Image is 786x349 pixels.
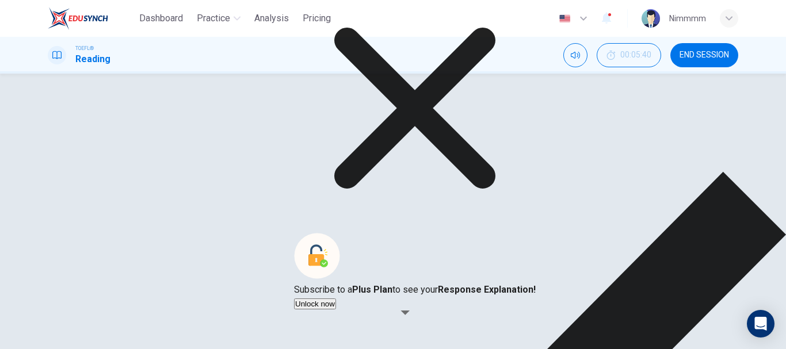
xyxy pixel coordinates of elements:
[563,43,587,67] div: Mute
[747,310,774,338] div: Open Intercom Messenger
[75,44,94,52] span: TOEFL®
[438,284,536,295] strong: Response Explanation!
[680,51,729,60] span: END SESSION
[48,7,108,30] img: EduSynch logo
[75,52,110,66] h1: Reading
[294,283,536,297] p: Subscribe to a to see your
[558,14,572,23] img: en
[139,11,183,25] span: Dashboard
[197,11,230,25] span: Practice
[254,11,289,25] span: Analysis
[642,9,660,28] img: Profile picture
[352,284,392,295] strong: Plus Plan
[620,51,651,60] span: 00:05:40
[597,43,661,67] div: Hide
[669,11,706,25] div: Nimmmm
[294,298,336,309] button: Unlock now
